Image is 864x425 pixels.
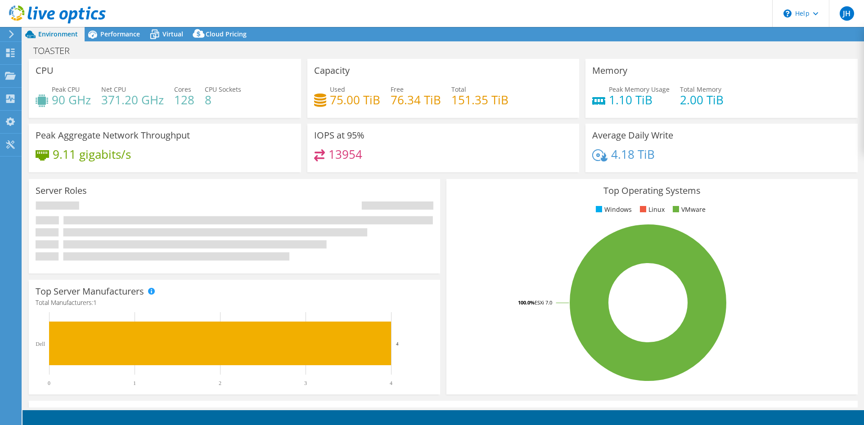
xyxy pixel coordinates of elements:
[219,380,221,386] text: 2
[29,46,84,56] h1: TOASTER
[330,85,345,94] span: Used
[36,286,144,296] h3: Top Server Manufacturers
[594,205,632,215] li: Windows
[396,341,399,346] text: 4
[451,85,466,94] span: Total
[783,9,792,18] svg: \n
[52,85,80,94] span: Peak CPU
[638,205,665,215] li: Linux
[205,95,241,105] h4: 8
[133,380,136,386] text: 1
[53,149,131,159] h4: 9.11 gigabits/s
[314,130,364,140] h3: IOPS at 95%
[592,66,627,76] h3: Memory
[330,95,380,105] h4: 75.00 TiB
[390,380,392,386] text: 4
[205,85,241,94] span: CPU Sockets
[206,30,247,38] span: Cloud Pricing
[36,130,190,140] h3: Peak Aggregate Network Throughput
[174,85,191,94] span: Cores
[38,30,78,38] span: Environment
[174,95,194,105] h4: 128
[391,95,441,105] h4: 76.34 TiB
[592,130,673,140] h3: Average Daily Write
[680,95,724,105] h4: 2.00 TiB
[162,30,183,38] span: Virtual
[36,186,87,196] h3: Server Roles
[391,85,404,94] span: Free
[36,298,433,308] h4: Total Manufacturers:
[611,149,655,159] h4: 4.18 TiB
[328,149,362,159] h4: 13954
[840,6,854,21] span: JH
[93,298,97,307] span: 1
[36,341,45,347] text: Dell
[48,380,50,386] text: 0
[36,66,54,76] h3: CPU
[518,299,535,306] tspan: 100.0%
[680,85,721,94] span: Total Memory
[314,66,350,76] h3: Capacity
[101,85,126,94] span: Net CPU
[609,85,670,94] span: Peak Memory Usage
[451,95,508,105] h4: 151.35 TiB
[535,299,552,306] tspan: ESXi 7.0
[609,95,670,105] h4: 1.10 TiB
[670,205,706,215] li: VMware
[52,95,91,105] h4: 90 GHz
[101,95,164,105] h4: 371.20 GHz
[304,380,307,386] text: 3
[100,30,140,38] span: Performance
[453,186,851,196] h3: Top Operating Systems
